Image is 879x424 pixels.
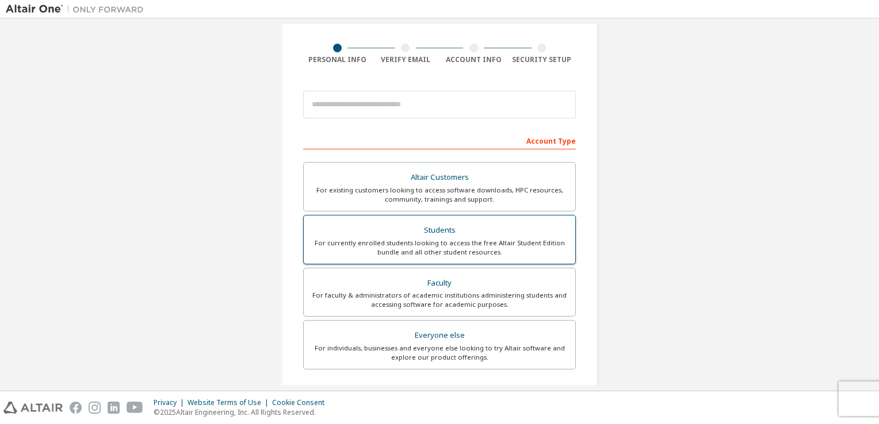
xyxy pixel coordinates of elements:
div: Website Terms of Use [188,398,272,407]
img: Altair One [6,3,150,15]
img: facebook.svg [70,402,82,414]
p: © 2025 Altair Engineering, Inc. All Rights Reserved. [154,407,331,417]
div: Altair Customers [311,169,568,186]
div: Cookie Consent [272,398,331,407]
img: altair_logo.svg [3,402,63,414]
div: Verify Email [372,55,440,64]
div: Privacy [154,398,188,407]
img: linkedin.svg [108,402,120,414]
img: instagram.svg [89,402,101,414]
div: For existing customers looking to access software downloads, HPC resources, community, trainings ... [311,186,568,204]
div: Everyone else [311,327,568,344]
div: Students [311,222,568,238]
div: For individuals, businesses and everyone else looking to try Altair software and explore our prod... [311,344,568,362]
div: Account Type [303,131,576,149]
div: Faculty [311,275,568,291]
div: Personal Info [303,55,372,64]
div: For currently enrolled students looking to access the free Altair Student Edition bundle and all ... [311,238,568,257]
img: youtube.svg [127,402,143,414]
div: For faculty & administrators of academic institutions administering students and accessing softwa... [311,291,568,309]
div: Account Info [439,55,508,64]
div: Security Setup [508,55,576,64]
